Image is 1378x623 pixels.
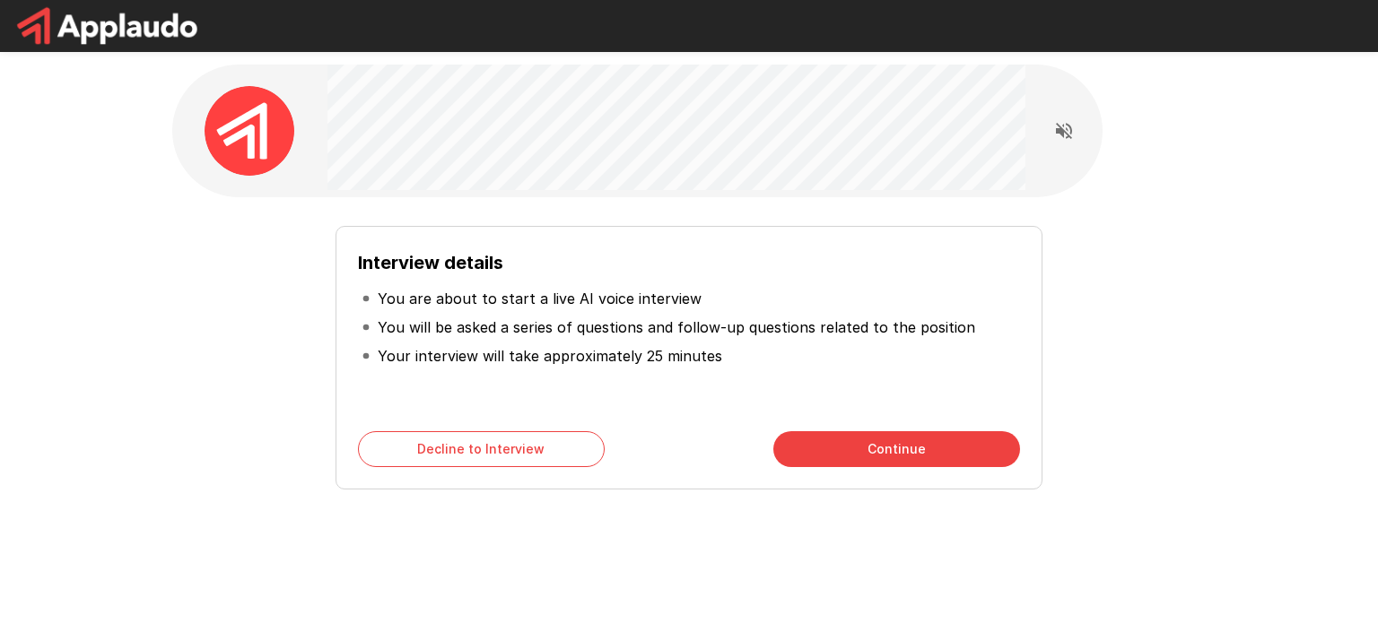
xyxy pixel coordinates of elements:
[358,252,503,273] b: Interview details
[773,431,1020,467] button: Continue
[358,431,605,467] button: Decline to Interview
[1046,113,1082,149] button: Read questions aloud
[378,288,702,309] p: You are about to start a live AI voice interview
[378,316,975,338] p: You will be asked a series of questions and follow-up questions related to the position
[205,86,294,176] img: applaudo_avatar.png
[378,345,722,367] p: Your interview will take approximately 25 minutes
